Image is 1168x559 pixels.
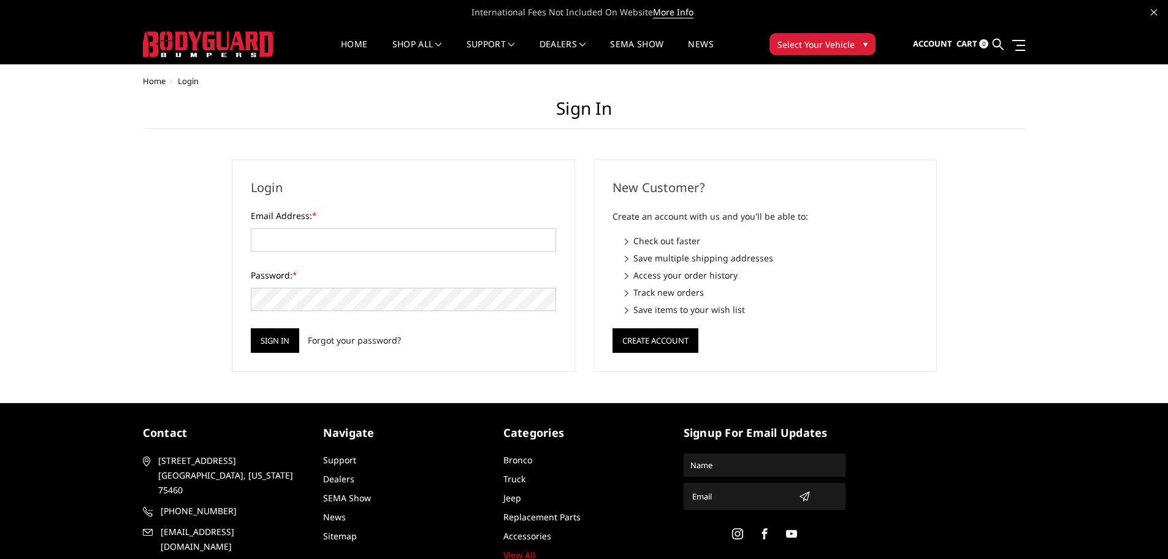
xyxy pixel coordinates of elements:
[503,511,581,523] a: Replacement Parts
[161,504,303,519] span: [PHONE_NUMBER]
[251,179,556,197] h2: Login
[653,6,693,18] a: More Info
[503,454,532,466] a: Bronco
[613,209,918,224] p: Create an account with us and you'll be able to:
[685,455,844,475] input: Name
[143,75,166,87] a: Home
[613,179,918,197] h2: New Customer?
[323,425,485,441] h5: Navigate
[143,504,305,519] a: [PHONE_NUMBER]
[503,492,521,504] a: Jeep
[625,252,918,264] li: Save multiple shipping addresses
[467,40,515,64] a: Support
[610,40,663,64] a: SEMA Show
[503,473,525,485] a: Truck
[625,286,918,299] li: Track new orders
[613,328,698,353] button: Create Account
[323,492,371,504] a: SEMA Show
[769,33,876,55] button: Select Your Vehicle
[251,328,299,353] input: Sign in
[684,425,845,441] h5: signup for email updates
[688,40,713,64] a: News
[625,303,918,316] li: Save items to your wish list
[913,38,952,49] span: Account
[143,525,305,554] a: [EMAIL_ADDRESS][DOMAIN_NAME]
[503,425,665,441] h5: Categories
[392,40,442,64] a: shop all
[956,28,988,61] a: Cart 0
[323,511,346,523] a: News
[143,425,305,441] h5: contact
[956,38,977,49] span: Cart
[308,334,401,347] a: Forgot your password?
[161,525,303,554] span: [EMAIL_ADDRESS][DOMAIN_NAME]
[777,38,855,51] span: Select Your Vehicle
[323,530,357,542] a: Sitemap
[687,487,794,506] input: Email
[979,39,988,48] span: 0
[143,31,275,57] img: BODYGUARD BUMPERS
[913,28,952,61] a: Account
[540,40,586,64] a: Dealers
[341,40,367,64] a: Home
[613,333,698,345] a: Create Account
[251,209,556,222] label: Email Address:
[251,269,556,282] label: Password:
[625,234,918,247] li: Check out faster
[503,530,551,542] a: Accessories
[863,37,868,50] span: ▾
[143,98,1026,129] h1: Sign in
[178,75,199,87] span: Login
[625,269,918,282] li: Access your order history
[323,473,354,485] a: Dealers
[323,454,356,466] a: Support
[158,453,300,498] span: [STREET_ADDRESS] [GEOGRAPHIC_DATA], [US_STATE] 75460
